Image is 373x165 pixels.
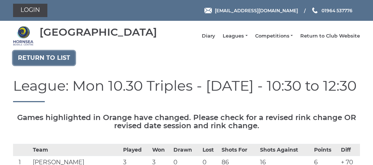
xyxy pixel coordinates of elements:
th: Shots For [220,144,258,156]
a: Login [13,4,47,17]
div: [GEOGRAPHIC_DATA] [40,26,157,38]
h1: League: Mon 10.30 Triples - [DATE] - 10:30 to 12:30 [13,78,360,102]
th: Shots Against [258,144,312,156]
th: Points [312,144,339,156]
img: Phone us [312,7,317,13]
a: Diary [202,33,215,39]
th: Drawn [172,144,201,156]
a: Competitions [255,33,293,39]
th: Played [121,144,150,156]
th: Won [150,144,172,156]
img: Hornsea Bowls Centre [13,26,34,46]
a: Return to list [13,51,75,65]
th: Lost [201,144,220,156]
img: Email [204,8,212,13]
th: Team [31,144,121,156]
a: Email [EMAIL_ADDRESS][DOMAIN_NAME] [204,7,298,14]
a: Phone us 01964 537776 [311,7,352,14]
th: Diff [339,144,360,156]
h5: Games highlighted in Orange have changed. Please check for a revised rink change OR revised date ... [13,113,360,130]
a: Leagues [223,33,247,39]
span: 01964 537776 [322,7,352,13]
span: [EMAIL_ADDRESS][DOMAIN_NAME] [215,7,298,13]
a: Return to Club Website [300,33,360,39]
